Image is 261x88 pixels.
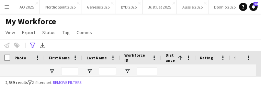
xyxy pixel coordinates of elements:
[60,28,72,37] a: Tag
[29,41,37,49] app-action-btn: Advanced filters
[234,55,248,60] span: Status
[234,68,240,74] button: Open Filter Menu
[32,80,52,85] span: 2 filters set
[177,0,208,14] button: Aussie 2025
[200,55,213,60] span: Rating
[39,28,58,37] a: Status
[19,28,38,37] a: Export
[42,29,56,35] span: Status
[81,0,115,14] button: Genesis 2025
[77,29,92,35] span: Comms
[208,0,241,14] button: Dolmio 2025
[5,29,15,35] span: View
[3,28,18,37] a: View
[166,53,175,63] span: Distance
[49,55,70,60] span: First Name
[49,68,55,74] button: Open Filter Menu
[137,67,157,75] input: Workforce ID Filter Input
[87,55,107,60] span: Last Name
[124,53,149,63] span: Workforce ID
[124,68,130,74] button: Open Filter Menu
[99,67,116,75] input: Last Name Filter Input
[63,29,70,35] span: Tag
[14,55,26,60] span: Photo
[61,67,78,75] input: First Name Filter Input
[115,0,143,14] button: BYD 2025
[14,0,40,14] button: AO 2025
[74,28,95,37] a: Comms
[249,3,258,11] a: 14
[52,79,83,86] button: Remove filters
[253,2,258,6] span: 14
[22,29,35,35] span: Export
[87,68,93,74] button: Open Filter Menu
[38,41,47,49] app-action-btn: Export XLSX
[143,0,177,14] button: Just Eat 2025
[40,0,81,14] button: Nordic Spirit 2025
[5,16,56,27] span: My Workforce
